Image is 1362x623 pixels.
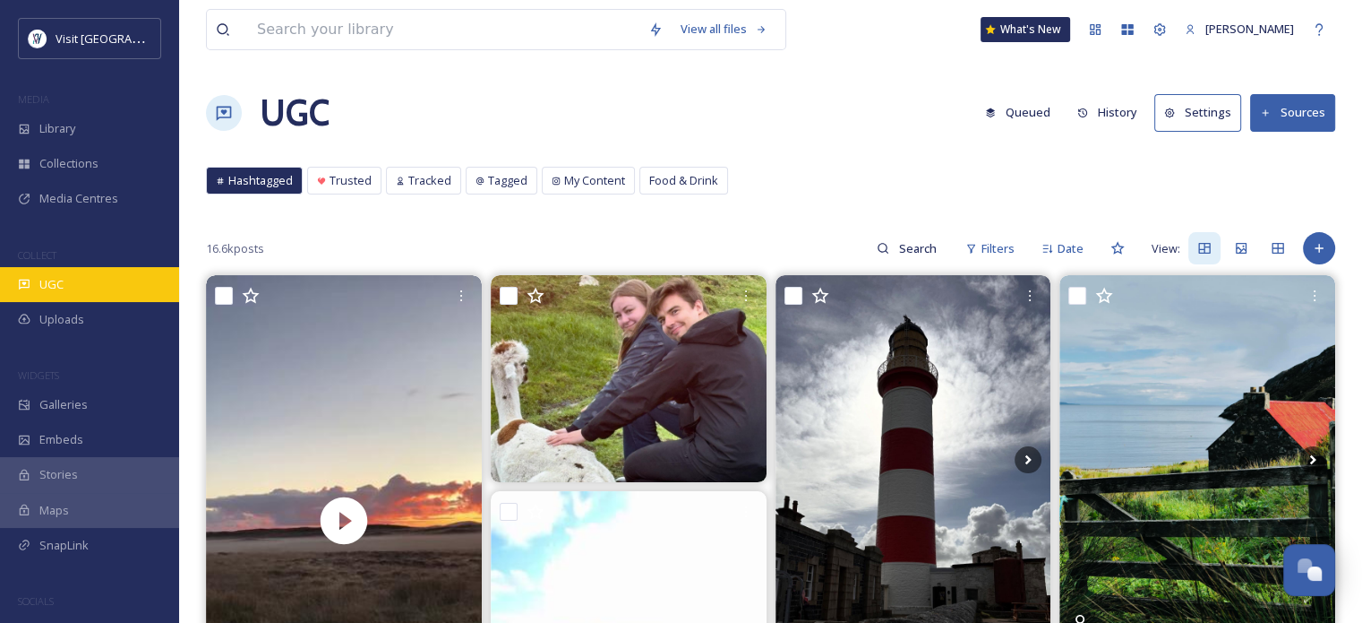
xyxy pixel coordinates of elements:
[1154,94,1250,131] a: Settings
[1250,94,1335,131] button: Sources
[56,30,194,47] span: Visit [GEOGRAPHIC_DATA]
[39,431,83,448] span: Embeds
[1205,21,1294,37] span: [PERSON_NAME]
[18,368,59,382] span: WIDGETS
[206,240,264,257] span: 16.6k posts
[488,172,527,189] span: Tagged
[564,172,625,189] span: My Content
[39,502,69,519] span: Maps
[18,594,54,608] span: SOCIALS
[981,17,1070,42] a: What's New
[408,172,451,189] span: Tracked
[981,240,1015,257] span: Filters
[260,86,330,140] a: UGC
[976,95,1059,130] button: Queued
[39,396,88,413] span: Galleries
[39,466,78,483] span: Stories
[672,12,776,47] a: View all files
[889,230,947,266] input: Search
[1152,240,1180,257] span: View:
[649,172,718,189] span: Food & Drink
[39,537,89,554] span: SnapLink
[39,190,118,207] span: Media Centres
[1154,94,1241,131] button: Settings
[491,275,767,482] img: Two of my favourite people and spot the Alpaca. #favouritepeople❤️ #alpaca #familytime #outerhebr...
[228,172,293,189] span: Hashtagged
[248,10,639,49] input: Search your library
[1283,544,1335,596] button: Open Chat
[39,120,75,137] span: Library
[39,155,99,172] span: Collections
[18,248,56,262] span: COLLECT
[39,276,64,293] span: UGC
[330,172,372,189] span: Trusted
[1176,12,1303,47] a: [PERSON_NAME]
[39,311,84,328] span: Uploads
[18,92,49,106] span: MEDIA
[976,95,1068,130] a: Queued
[1068,95,1155,130] a: History
[1068,95,1146,130] button: History
[29,30,47,48] img: Untitled%20design%20%2897%29.png
[1058,240,1084,257] span: Date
